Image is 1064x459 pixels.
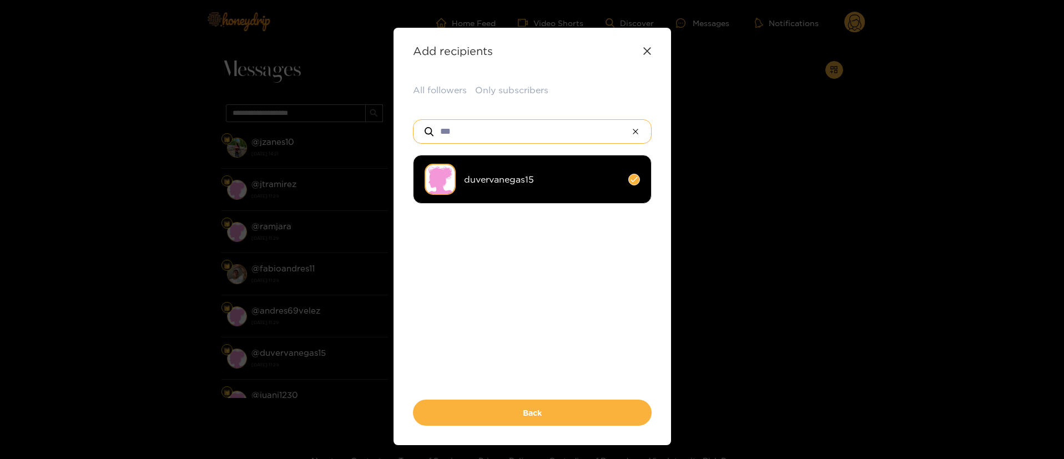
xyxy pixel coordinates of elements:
img: no-avatar.png [425,164,456,195]
strong: Add recipients [413,44,493,57]
button: Back [413,400,652,426]
button: All followers [413,84,467,97]
button: Only subscribers [475,84,548,97]
span: duvervanegas15 [464,173,620,186]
